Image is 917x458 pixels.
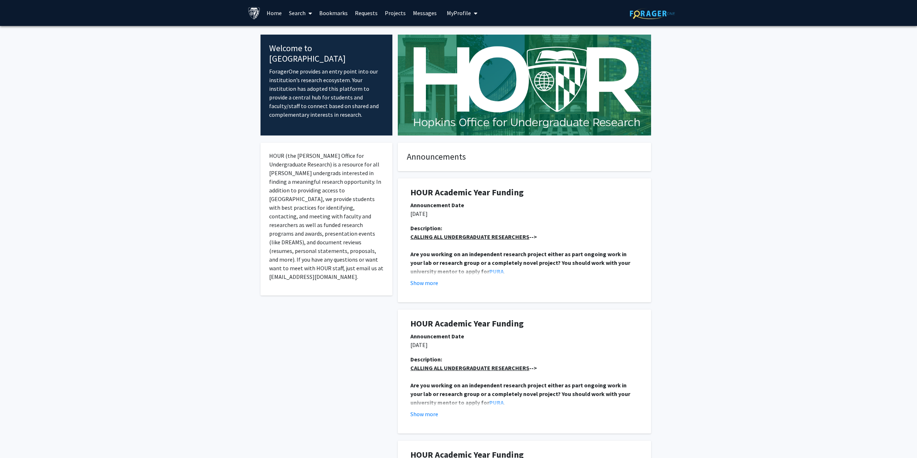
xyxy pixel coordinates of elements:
strong: Are you working on an independent research project either as part ongoing work in your lab or res... [410,250,631,275]
img: Johns Hopkins University Logo [248,7,261,19]
h4: Announcements [407,152,642,162]
span: My Profile [447,9,471,17]
a: Requests [351,0,381,26]
h4: Welcome to [GEOGRAPHIC_DATA] [269,43,384,64]
p: [DATE] [410,209,638,218]
p: . [410,381,638,407]
div: Description: [410,355,638,364]
div: Announcement Date [410,332,638,341]
button: Show more [410,279,438,287]
button: Show more [410,410,438,418]
a: Home [263,0,285,26]
h1: HOUR Academic Year Funding [410,319,638,329]
iframe: Chat [5,426,31,453]
strong: --> [410,233,537,240]
a: Bookmarks [316,0,351,26]
a: Search [285,0,316,26]
u: CALLING ALL UNDERGRADUATE RESEARCHERS [410,233,529,240]
img: ForagerOne Logo [630,8,675,19]
p: HOUR (the [PERSON_NAME] Office for Undergraduate Research) is a resource for all [PERSON_NAME] un... [269,151,384,281]
p: ForagerOne provides an entry point into our institution’s research ecosystem. Your institution ha... [269,67,384,119]
a: PURA [489,399,504,406]
div: Announcement Date [410,201,638,209]
p: [DATE] [410,341,638,349]
a: Messages [409,0,440,26]
h1: HOUR Academic Year Funding [410,187,638,198]
div: Description: [410,224,638,232]
a: Projects [381,0,409,26]
img: Cover Image [398,35,651,135]
a: PURA [489,268,504,275]
p: . [410,250,638,276]
strong: --> [410,364,537,372]
strong: Are you working on an independent research project either as part ongoing work in your lab or res... [410,382,631,406]
u: CALLING ALL UNDERGRADUATE RESEARCHERS [410,364,529,372]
